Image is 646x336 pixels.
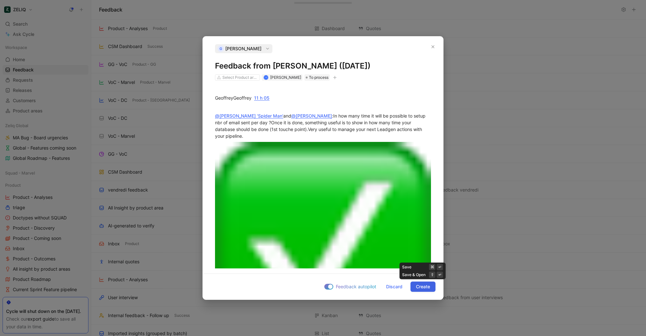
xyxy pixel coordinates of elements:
[322,283,378,291] button: Feedback autopilot
[215,61,431,71] h1: Feedback from [PERSON_NAME] ([DATE])
[254,95,269,101] a: 11 h 05
[222,74,258,81] div: Select Product areas
[270,75,301,80] span: [PERSON_NAME]
[291,113,332,119] a: @[PERSON_NAME]
[218,45,224,52] div: g
[309,74,328,81] span: To process
[304,74,330,81] div: To process
[215,95,252,101] span: GeoffreyGeoffrey
[225,45,261,53] span: [PERSON_NAME]
[215,112,431,139] div: and :In how many time it will be possible to setup nbr of email sent per day ?Once it is done, so...
[336,283,376,291] span: Feedback autopilot
[264,76,268,79] div: A
[386,283,402,291] span: Discard
[416,283,430,291] span: Create
[215,44,272,53] button: g[PERSON_NAME]
[215,113,283,119] a: @[PERSON_NAME] 'Spider Man'
[410,282,435,292] button: Create
[381,282,408,292] button: Discard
